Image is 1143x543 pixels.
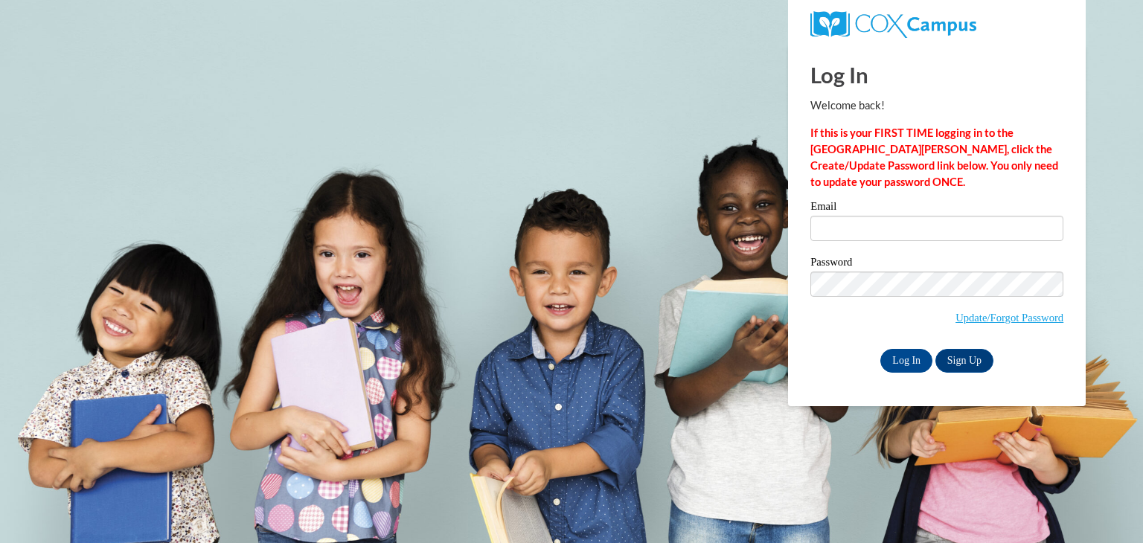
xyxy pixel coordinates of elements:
[810,257,1063,271] label: Password
[810,17,976,30] a: COX Campus
[935,349,993,373] a: Sign Up
[810,60,1063,90] h1: Log In
[810,201,1063,216] label: Email
[810,97,1063,114] p: Welcome back!
[810,11,976,38] img: COX Campus
[880,349,932,373] input: Log In
[810,126,1058,188] strong: If this is your FIRST TIME logging in to the [GEOGRAPHIC_DATA][PERSON_NAME], click the Create/Upd...
[955,312,1063,324] a: Update/Forgot Password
